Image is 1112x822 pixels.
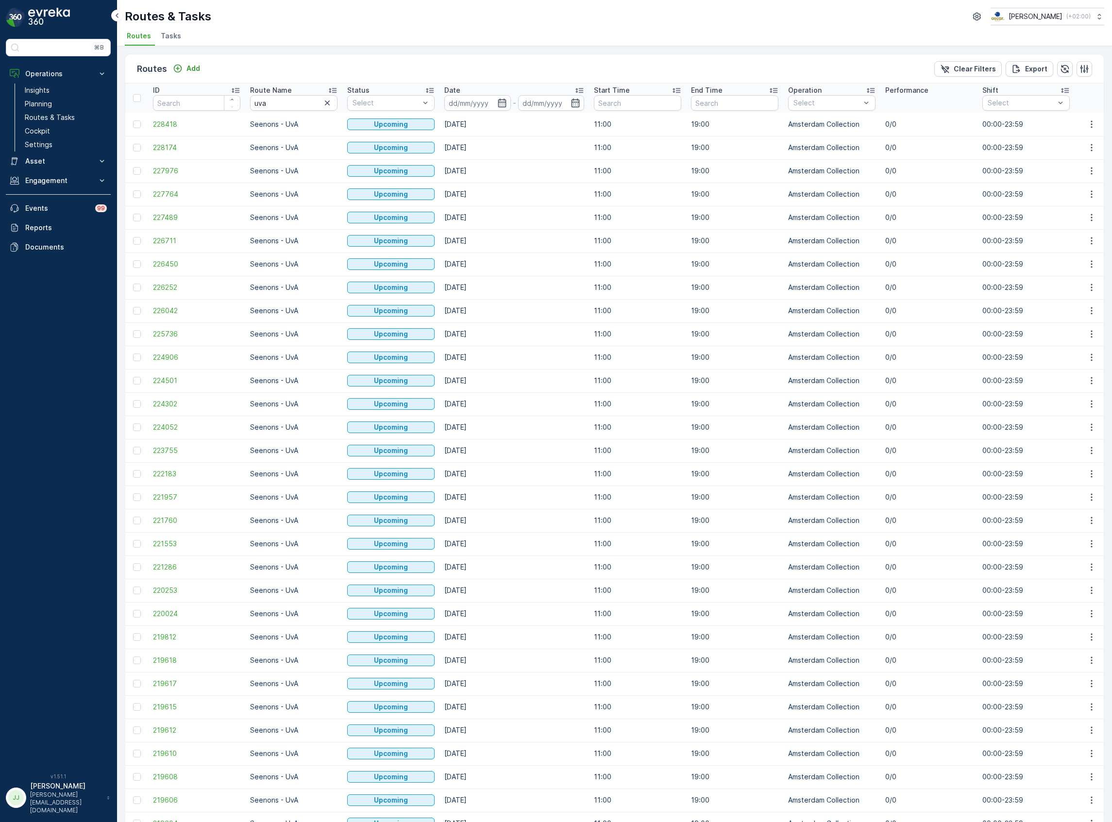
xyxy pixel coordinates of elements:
[153,446,240,455] a: 223755
[133,563,141,571] div: Toggle Row Selected
[439,229,589,252] td: [DATE]
[133,423,141,431] div: Toggle Row Selected
[186,64,200,73] p: Add
[439,136,589,159] td: [DATE]
[153,119,240,129] a: 228418
[25,242,107,252] p: Documents
[374,469,408,479] p: Upcoming
[153,632,240,642] a: 219812
[153,795,240,805] a: 219606
[374,725,408,735] p: Upcoming
[439,672,589,695] td: [DATE]
[30,781,102,791] p: [PERSON_NAME]
[691,306,778,316] p: 19:00
[885,189,973,199] p: 0/0
[374,679,408,688] p: Upcoming
[6,237,111,257] a: Documents
[133,470,141,478] div: Toggle Row Selected
[788,352,876,362] p: Amsterdam Collection
[347,85,370,95] p: Status
[28,8,70,27] img: logo_dark-DEwI_e13.png
[133,703,141,711] div: Toggle Row Selected
[8,790,24,805] div: JJ
[127,31,151,41] span: Routes
[691,352,778,362] p: 19:00
[788,166,876,176] p: Amsterdam Collection
[594,283,681,292] p: 11:00
[153,469,240,479] span: 222183
[133,144,141,151] div: Toggle Row Selected
[374,655,408,665] p: Upcoming
[153,749,240,758] span: 219610
[439,765,589,788] td: [DATE]
[347,188,435,200] button: Upcoming
[374,446,408,455] p: Upcoming
[347,305,435,317] button: Upcoming
[133,284,141,291] div: Toggle Row Selected
[991,11,1005,22] img: basis-logo_rgb2x.png
[594,95,681,111] input: Search
[250,143,337,152] p: Seenons - UvA
[153,399,240,409] span: 224302
[691,259,778,269] p: 19:00
[374,586,408,595] p: Upcoming
[982,259,1070,269] p: 00:00-23:59
[21,84,111,97] a: Insights
[133,493,141,501] div: Toggle Row Selected
[885,329,973,339] p: 0/0
[153,772,240,782] span: 219608
[1025,64,1047,74] p: Export
[94,44,104,51] p: ⌘B
[982,213,1070,222] p: 00:00-23:59
[250,259,337,269] p: Seenons - UvA
[691,236,778,246] p: 19:00
[374,749,408,758] p: Upcoming
[153,539,240,549] a: 221553
[153,329,240,339] a: 225736
[374,259,408,269] p: Upcoming
[594,399,681,409] p: 11:00
[133,330,141,338] div: Toggle Row Selected
[125,9,211,24] p: Routes & Tasks
[374,609,408,619] p: Upcoming
[21,124,111,138] a: Cockpit
[133,353,141,361] div: Toggle Row Selected
[982,166,1070,176] p: 00:00-23:59
[885,352,973,362] p: 0/0
[691,213,778,222] p: 19:00
[153,492,240,502] span: 221957
[347,328,435,340] button: Upcoming
[982,236,1070,246] p: 00:00-23:59
[6,171,111,190] button: Engagement
[6,8,25,27] img: logo
[133,633,141,641] div: Toggle Row Selected
[439,369,589,392] td: [DATE]
[250,189,337,199] p: Seenons - UvA
[439,392,589,416] td: [DATE]
[885,213,973,222] p: 0/0
[169,63,204,74] button: Add
[347,352,435,363] button: Upcoming
[439,183,589,206] td: [DATE]
[439,462,589,486] td: [DATE]
[153,422,240,432] span: 224052
[250,399,337,409] p: Seenons - UvA
[153,725,240,735] a: 219612
[1066,13,1091,20] p: ( +02:00 )
[691,119,778,129] p: 19:00
[133,680,141,688] div: Toggle Row Selected
[982,283,1070,292] p: 00:00-23:59
[374,236,408,246] p: Upcoming
[788,189,876,199] p: Amsterdam Collection
[153,376,240,386] a: 224501
[691,95,778,111] input: Search
[347,165,435,177] button: Upcoming
[885,236,973,246] p: 0/0
[439,206,589,229] td: [DATE]
[153,655,240,665] a: 219618
[153,562,240,572] a: 221286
